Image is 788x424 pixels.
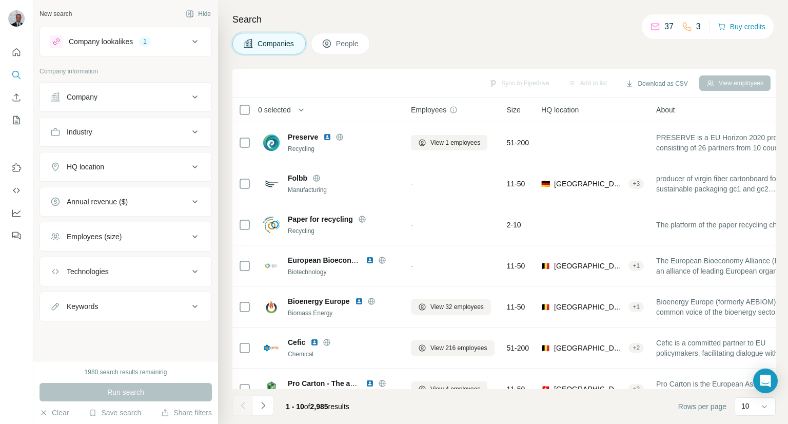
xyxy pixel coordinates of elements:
[411,340,495,356] button: View 216 employees
[85,368,167,377] div: 1980 search results remaining
[288,309,399,318] div: Biomass Energy
[288,173,307,183] span: Folbb
[288,296,350,306] span: Bioenergy Europe
[67,232,122,242] div: Employees (size)
[40,67,212,76] p: Company information
[263,299,280,315] img: Logo of Bioenergy Europe
[696,21,701,33] p: 3
[411,105,446,115] span: Employees
[430,343,487,353] span: View 216 employees
[288,144,399,153] div: Recycling
[618,76,695,91] button: Download as CSV
[67,197,128,207] div: Annual revenue ($)
[554,179,624,189] span: [GEOGRAPHIC_DATA]
[258,105,291,115] span: 0 selected
[253,395,273,416] button: Navigate to next page
[411,135,487,150] button: View 1 employees
[541,179,550,189] span: 🇩🇪
[40,224,211,249] button: Employees (size)
[411,381,487,397] button: View 4 employees
[263,340,280,356] img: Logo of Cefic
[718,20,765,34] button: Buy credits
[8,43,25,62] button: Quick start
[288,185,399,195] div: Manufacturing
[656,105,675,115] span: About
[179,6,218,22] button: Hide
[507,138,529,148] span: 51-200
[541,302,550,312] span: 🇧🇪
[40,29,211,54] button: Company lookalikes1
[263,381,280,397] img: Logo of Pro Carton - The association of carton and cartonboard manufacturers
[366,256,374,264] img: LinkedIn logo
[67,162,104,172] div: HQ location
[288,256,396,264] span: European Bioeconomy Alliance
[67,266,109,277] div: Technologies
[430,138,480,147] span: View 1 employees
[541,343,550,353] span: 🇧🇪
[263,217,280,233] img: Logo of Paper for recycling
[678,401,726,412] span: Rows per page
[507,179,525,189] span: 11-50
[430,302,484,312] span: View 32 employees
[411,221,413,229] span: -
[753,369,778,393] div: Open Intercom Messenger
[288,132,318,142] span: Preserve
[507,261,525,271] span: 11-50
[288,350,399,359] div: Chemical
[40,155,211,179] button: HQ location
[286,402,349,411] span: results
[741,401,750,411] p: 10
[40,294,211,319] button: Keywords
[67,127,92,137] div: Industry
[40,189,211,214] button: Annual revenue ($)
[139,37,151,46] div: 1
[288,337,305,348] span: Cefic
[161,408,212,418] button: Share filters
[8,181,25,200] button: Use Surfe API
[288,379,529,388] span: Pro Carton - The association of carton and cartonboard manufacturers
[288,214,353,224] span: Paper for recycling
[366,379,374,388] img: LinkedIn logo
[263,258,280,274] img: Logo of European Bioeconomy Alliance
[40,408,69,418] button: Clear
[310,338,319,346] img: LinkedIn logo
[8,204,25,222] button: Dashboard
[8,10,25,27] img: Avatar
[89,408,141,418] button: Save search
[310,402,328,411] span: 2,985
[258,38,295,49] span: Companies
[67,301,98,312] div: Keywords
[507,105,521,115] span: Size
[323,133,331,141] img: LinkedIn logo
[8,111,25,129] button: My lists
[628,179,644,188] div: + 3
[507,302,525,312] span: 11-50
[554,384,624,394] span: [GEOGRAPHIC_DATA], [GEOGRAPHIC_DATA]
[554,343,624,353] span: [GEOGRAPHIC_DATA], [GEOGRAPHIC_DATA]-Capital
[286,402,304,411] span: 1 - 10
[304,402,310,411] span: of
[628,343,644,353] div: + 2
[628,384,644,394] div: + 2
[554,261,624,271] span: [GEOGRAPHIC_DATA], [GEOGRAPHIC_DATA]-Capital
[288,226,399,236] div: Recycling
[664,21,674,33] p: 37
[411,299,491,315] button: View 32 employees
[232,12,776,27] h4: Search
[40,9,72,18] div: New search
[263,176,280,192] img: Logo of Folbb
[263,134,280,151] img: Logo of Preserve
[507,384,525,394] span: 11-50
[554,302,624,312] span: [GEOGRAPHIC_DATA], [GEOGRAPHIC_DATA]-Capital
[430,384,480,394] span: View 4 employees
[628,302,644,312] div: + 1
[411,180,413,188] span: -
[507,343,529,353] span: 51-200
[8,159,25,177] button: Use Surfe on LinkedIn
[8,66,25,84] button: Search
[288,267,399,277] div: Biotechnology
[69,36,133,47] div: Company lookalikes
[628,261,644,271] div: + 1
[8,88,25,107] button: Enrich CSV
[67,92,97,102] div: Company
